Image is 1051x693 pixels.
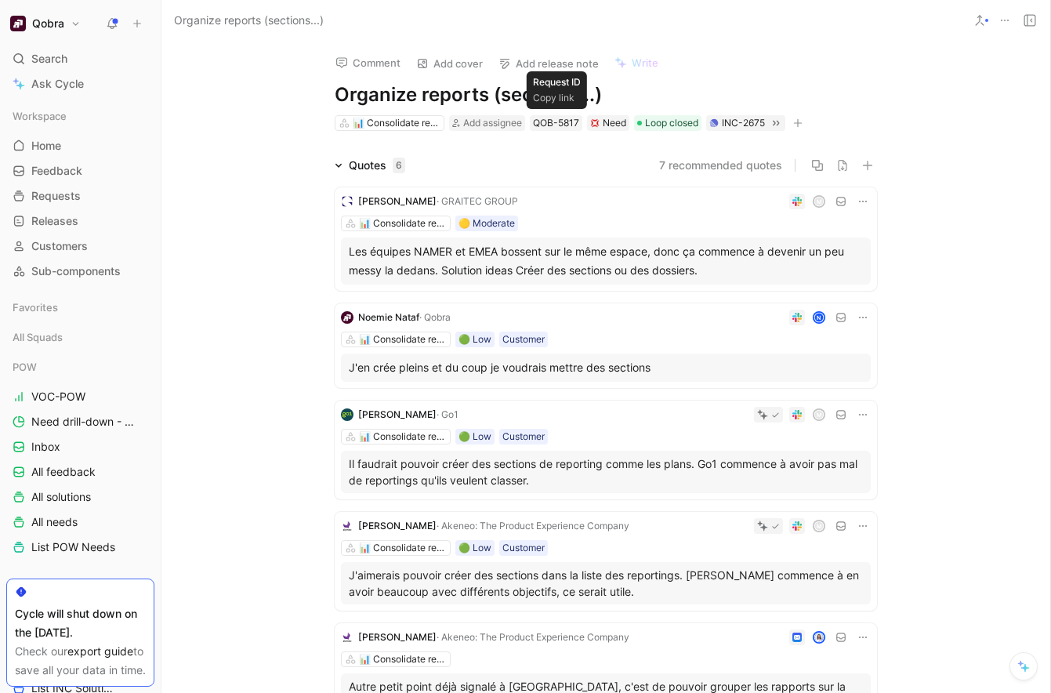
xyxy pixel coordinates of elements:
a: Inbox [6,435,154,459]
div: 📊 Consolidate reporting data [359,651,447,667]
span: Inbox [31,439,60,455]
img: avatar [814,633,824,643]
a: Sub-components [6,259,154,283]
h1: Qobra [32,16,64,31]
div: m [814,197,824,207]
div: POWVOC-POWNeed drill-down - POWInboxAll feedbackAll solutionsAll needsList POW Needs [6,355,154,559]
span: Sub-components [31,263,121,279]
span: Loop closed [645,115,698,131]
div: Check our to save all your data in time. [15,642,146,680]
div: All Squads [6,325,154,354]
div: QOB-5817 [533,115,579,131]
span: INC [13,575,31,591]
div: 🟢 Low [458,429,491,444]
span: [PERSON_NAME] [358,520,437,532]
img: logo [341,195,353,208]
div: 🟢 Low [458,332,491,347]
p: J'aimerais pouvoir créer des sections dans la liste des reportings. [PERSON_NAME] commence à en a... [349,567,863,600]
a: List POW Needs [6,535,154,559]
span: [PERSON_NAME] [358,195,437,207]
a: VOC-POW [6,385,154,408]
span: Need drill-down - POW [31,414,135,430]
span: All solutions [31,489,91,505]
a: export guide [67,644,133,658]
div: Favorites [6,296,154,319]
div: POW [6,355,154,379]
div: 🟢 Low [458,540,491,556]
button: 7 recommended quotes [659,156,782,175]
div: 📊 Consolidate reporting data [359,540,447,556]
div: 📊 Consolidate reporting data [359,429,447,444]
a: Feedback [6,159,154,183]
div: Customer [502,540,545,556]
h1: Organize reports (sections...) [335,82,877,107]
a: Releases [6,209,154,233]
a: All needs [6,510,154,534]
span: · Akeneo: The Product Experience Company [437,631,629,643]
div: 📊 Consolidate reporting data [359,216,447,231]
div: Workspace [6,104,154,128]
span: · Qobra [419,311,451,323]
button: Add release note [491,53,606,74]
span: List POW Needs [31,539,115,555]
div: All Squads [6,325,154,349]
button: Comment [328,52,408,74]
div: N [814,313,824,323]
button: QobraQobra [6,13,85,34]
div: J'en crée pleins et du coup je voudrais mettre des sections [349,358,863,377]
a: All solutions [6,485,154,509]
span: POW [13,359,37,375]
span: All feedback [31,464,96,480]
img: logo [341,520,353,532]
span: All needs [31,514,78,530]
p: Il faudrait pouvoir créer des sections de reporting comme les plans. Go1 commence à avoir pas mal... [349,455,863,488]
img: logo [341,408,353,421]
button: Write [607,52,665,74]
div: 💢Need [587,115,629,131]
span: Add assignee [463,117,522,129]
button: Add cover [409,53,490,74]
div: Customer [502,429,545,444]
a: Customers [6,234,154,258]
div: 🟡 Moderate [458,216,515,231]
a: All feedback [6,460,154,484]
span: [PERSON_NAME] [358,631,437,643]
div: m [814,410,824,420]
a: Need drill-down - POW [6,410,154,434]
span: · GRAITEC GROUP [437,195,518,207]
span: Feedback [31,163,82,179]
span: Customers [31,238,88,254]
img: logo [341,631,353,644]
div: 📊 Consolidate reporting data [353,115,440,131]
span: Workspace [13,108,67,124]
div: INC-2675 [722,115,765,131]
span: Write [632,56,658,70]
img: Qobra [10,16,26,31]
div: Customer [502,332,545,347]
div: 📊 Consolidate reporting data [359,332,447,347]
div: Need [590,115,626,131]
span: Favorites [13,299,58,315]
img: logo [341,311,353,324]
div: Loop closed [634,115,701,131]
div: 6 [393,158,405,173]
img: 💢 [590,118,600,128]
span: Requests [31,188,81,204]
div: Quotes [349,156,405,175]
a: Ask Cycle [6,72,154,96]
div: INC [6,571,154,595]
span: Ask Cycle [31,74,84,93]
div: Cycle will shut down on the [DATE]. [15,604,146,642]
div: m [814,521,824,532]
span: All Squads [13,329,63,345]
span: Organize reports (sections...) [174,11,324,30]
div: Les équipes NAMER et EMEA bossent sur le même espace, donc ça commence à devenir un peu messy la ... [349,242,863,280]
div: Quotes6 [328,156,411,175]
span: Home [31,138,61,154]
span: Noemie Nataf [358,311,419,323]
div: Search [6,47,154,71]
span: · Go1 [437,408,458,420]
span: · Akeneo: The Product Experience Company [437,520,629,532]
span: [PERSON_NAME] [358,408,437,420]
span: Releases [31,213,78,229]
